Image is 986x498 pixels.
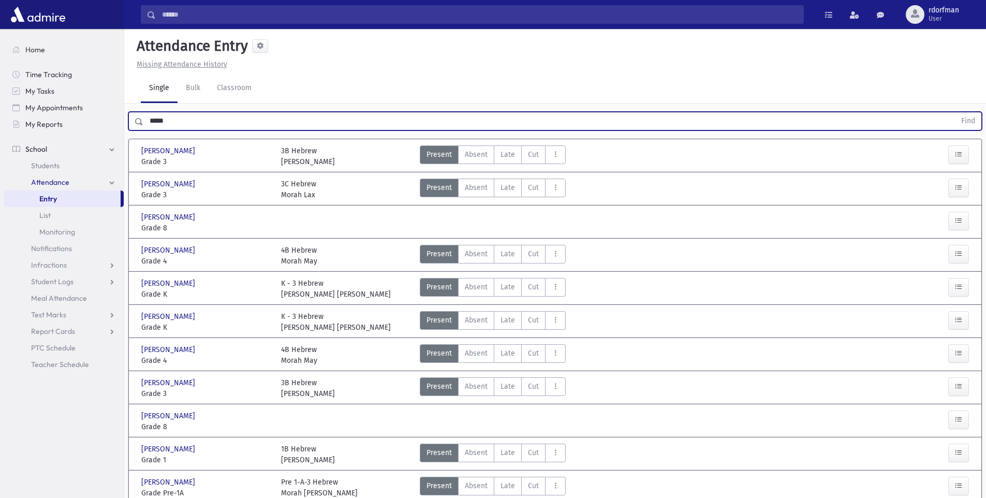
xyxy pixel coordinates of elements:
[465,348,488,359] span: Absent
[501,381,515,392] span: Late
[4,66,124,83] a: Time Tracking
[141,322,271,333] span: Grade K
[141,74,178,103] a: Single
[4,116,124,133] a: My Reports
[4,141,124,157] a: School
[25,144,47,154] span: School
[8,4,68,25] img: AdmirePro
[420,344,566,366] div: AttTypes
[178,74,209,103] a: Bulk
[4,290,124,306] a: Meal Attendance
[141,455,271,465] span: Grade 1
[420,444,566,465] div: AttTypes
[426,282,452,292] span: Present
[141,189,271,200] span: Grade 3
[281,444,335,465] div: 1B Hebrew [PERSON_NAME]
[141,421,271,432] span: Grade 8
[528,149,539,160] span: Cut
[141,212,197,223] span: [PERSON_NAME]
[501,447,515,458] span: Late
[141,477,197,488] span: [PERSON_NAME]
[141,388,271,399] span: Grade 3
[39,211,51,220] span: List
[281,278,391,300] div: K - 3 Hebrew [PERSON_NAME] [PERSON_NAME]
[4,41,124,58] a: Home
[281,377,335,399] div: 3B Hebrew [PERSON_NAME]
[25,45,45,54] span: Home
[501,248,515,259] span: Late
[281,179,316,200] div: 3C Hebrew Morah Lax
[141,355,271,366] span: Grade 4
[501,182,515,193] span: Late
[426,149,452,160] span: Present
[465,315,488,326] span: Absent
[25,120,63,129] span: My Reports
[501,348,515,359] span: Late
[141,223,271,233] span: Grade 8
[528,182,539,193] span: Cut
[25,70,72,79] span: Time Tracking
[31,294,87,303] span: Meal Attendance
[4,257,124,273] a: Infractions
[156,5,803,24] input: Search
[141,444,197,455] span: [PERSON_NAME]
[501,480,515,491] span: Late
[528,282,539,292] span: Cut
[281,344,317,366] div: 4B Hebrew Morah May
[501,149,515,160] span: Late
[141,377,197,388] span: [PERSON_NAME]
[133,60,227,69] a: Missing Attendance History
[929,14,959,23] span: User
[4,191,121,207] a: Entry
[137,60,227,69] u: Missing Attendance History
[141,344,197,355] span: [PERSON_NAME]
[528,315,539,326] span: Cut
[426,348,452,359] span: Present
[39,227,75,237] span: Monitoring
[31,343,76,353] span: PTC Schedule
[31,360,89,369] span: Teacher Schedule
[426,315,452,326] span: Present
[4,356,124,373] a: Teacher Schedule
[528,447,539,458] span: Cut
[501,315,515,326] span: Late
[31,260,67,270] span: Infractions
[31,310,66,319] span: Test Marks
[420,278,566,300] div: AttTypes
[420,377,566,399] div: AttTypes
[528,381,539,392] span: Cut
[281,145,335,167] div: 3B Hebrew [PERSON_NAME]
[426,480,452,491] span: Present
[528,248,539,259] span: Cut
[39,194,57,203] span: Entry
[31,277,73,286] span: Student Logs
[4,323,124,340] a: Report Cards
[31,178,69,187] span: Attendance
[141,179,197,189] span: [PERSON_NAME]
[141,311,197,322] span: [PERSON_NAME]
[209,74,260,103] a: Classroom
[426,381,452,392] span: Present
[141,256,271,267] span: Grade 4
[4,174,124,191] a: Attendance
[465,149,488,160] span: Absent
[25,103,83,112] span: My Appointments
[465,381,488,392] span: Absent
[465,447,488,458] span: Absent
[4,340,124,356] a: PTC Schedule
[141,156,271,167] span: Grade 3
[465,480,488,491] span: Absent
[465,282,488,292] span: Absent
[4,224,124,240] a: Monitoring
[4,99,124,116] a: My Appointments
[4,83,124,99] a: My Tasks
[141,289,271,300] span: Grade K
[420,245,566,267] div: AttTypes
[420,179,566,200] div: AttTypes
[929,6,959,14] span: rdorfman
[4,240,124,257] a: Notifications
[25,86,54,96] span: My Tasks
[528,348,539,359] span: Cut
[4,306,124,323] a: Test Marks
[426,447,452,458] span: Present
